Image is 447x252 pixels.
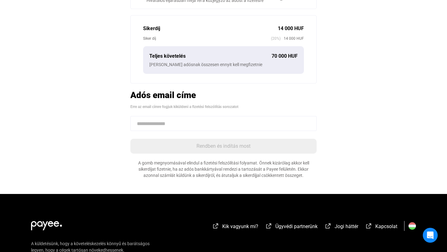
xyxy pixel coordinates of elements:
[278,25,304,32] div: 14 000 HUF
[265,224,318,230] a: external-link-whiteÜgyvédi partnerünk
[272,52,298,60] div: 70 000 HUF
[375,223,397,229] span: Kapcsolat
[212,223,219,229] img: external-link-white
[143,25,278,32] div: Sikerdíj
[271,35,281,42] span: (20%)
[365,223,372,229] img: external-link-white
[143,35,271,42] div: Siker díj
[130,139,317,154] button: Rendben és indítás most
[130,104,317,110] div: Erre az email címre fogjuk kiküldeni a fizetési felszólítás sorozatot
[409,222,416,230] img: HU.svg
[149,61,298,68] div: [PERSON_NAME] adósnak összesen ennyit kell megfizetnie
[365,224,397,230] a: external-link-whiteKapcsolat
[130,160,317,178] div: A gomb megnyomásával elindul a fizetési felszólítási folyamat. Önnek kizárólag akkor kell sikerdí...
[281,35,304,42] span: 14 000 HUF
[222,223,258,229] span: Kik vagyunk mi?
[212,224,258,230] a: external-link-whiteKik vagyunk mi?
[130,90,317,101] h2: Adós email címe
[324,224,358,230] a: external-link-whiteJogi háttér
[265,223,273,229] img: external-link-white
[423,228,438,243] div: Open Intercom Messenger
[132,142,315,150] div: Rendben és indítás most
[275,223,318,229] span: Ügyvédi partnerünk
[324,223,332,229] img: external-link-white
[149,52,272,60] div: Teljes követelés
[335,223,358,229] span: Jogi háttér
[31,218,62,230] img: white-payee-white-dot.svg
